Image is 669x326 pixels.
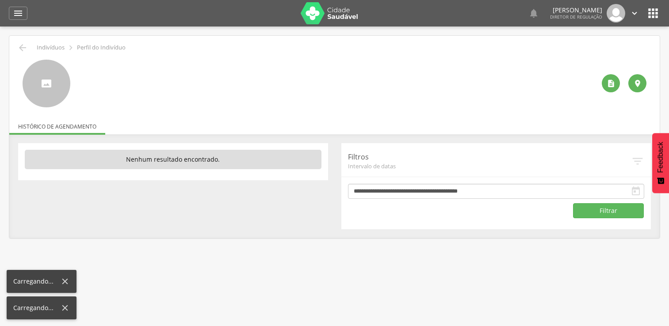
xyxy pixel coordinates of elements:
span: Intervalo de datas [348,162,631,170]
p: Perfil do Indivíduo [77,44,126,51]
button: Feedback - Mostrar pesquisa [652,133,669,193]
i:  [13,8,23,19]
p: [PERSON_NAME] [550,7,602,13]
i:  [646,6,660,20]
i:  [528,8,539,19]
a:  [528,4,539,23]
i:  [66,43,76,53]
i:  [631,155,644,168]
button: Filtrar [573,203,644,218]
p: Indivíduos [37,44,65,51]
div: Localização [628,74,646,92]
div: Carregando... [13,277,60,286]
i:  [631,186,641,197]
i:  [633,79,642,88]
a:  [630,4,639,23]
div: Carregando... [13,303,60,312]
i:  [607,79,615,88]
p: Filtros [348,152,631,162]
p: Nenhum resultado encontrado. [25,150,321,169]
i: Voltar [17,42,28,53]
div: Ver histórico de cadastramento [602,74,620,92]
a:  [9,7,27,20]
i:  [630,8,639,18]
span: Diretor de regulação [550,14,602,20]
span: Feedback [657,142,665,173]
